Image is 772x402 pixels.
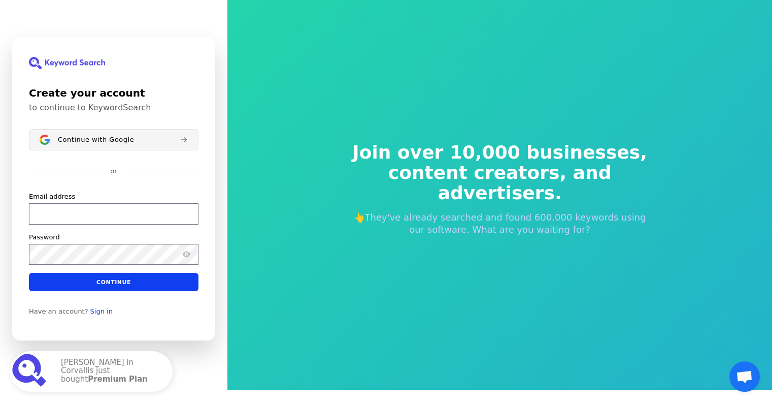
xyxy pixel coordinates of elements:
p: to continue to KeywordSearch [29,103,198,113]
strong: Premium Plan [88,375,148,384]
button: Show password [180,248,192,260]
p: 👆They've already searched and found 600,000 keywords using our software. What are you waiting for? [346,211,654,236]
span: content creators, and advertisers. [346,163,654,203]
span: Join over 10,000 businesses, [346,142,654,163]
div: Otwarty czat [729,361,760,392]
p: or [110,167,117,176]
a: Sign in [90,307,113,316]
span: Continue with Google [58,136,134,144]
label: Email address [29,192,75,201]
span: Have an account? [29,307,88,316]
button: Continue [29,273,198,291]
label: Password [29,233,60,242]
img: Sign in with Google [40,135,50,145]
p: [PERSON_NAME] in Corvallis just bought [61,358,162,385]
img: KeywordSearch [29,57,105,69]
img: Premium Plan [12,353,49,390]
button: Sign in with GoogleContinue with Google [29,129,198,150]
h1: Create your account [29,85,198,101]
